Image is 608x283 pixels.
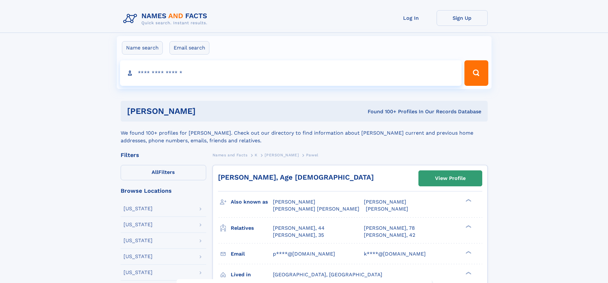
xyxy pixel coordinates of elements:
[273,232,324,239] a: [PERSON_NAME], 35
[121,10,213,27] img: Logo Names and Facts
[306,153,319,157] span: Pawel
[231,197,273,207] h3: Also known as
[366,206,408,212] span: [PERSON_NAME]
[218,173,374,181] a: [PERSON_NAME], Age [DEMOGRAPHIC_DATA]
[120,60,462,86] input: search input
[273,199,315,205] span: [PERSON_NAME]
[364,199,406,205] span: [PERSON_NAME]
[121,165,206,180] label: Filters
[464,60,488,86] button: Search Button
[231,223,273,234] h3: Relatives
[122,41,163,55] label: Name search
[386,10,437,26] a: Log In
[273,225,325,232] a: [PERSON_NAME], 44
[127,107,282,115] h1: [PERSON_NAME]
[121,188,206,194] div: Browse Locations
[124,206,153,211] div: [US_STATE]
[255,151,258,159] a: K
[464,250,472,254] div: ❯
[124,254,153,259] div: [US_STATE]
[437,10,488,26] a: Sign Up
[419,171,482,186] a: View Profile
[435,171,466,186] div: View Profile
[231,269,273,280] h3: Lived in
[124,270,153,275] div: [US_STATE]
[265,153,299,157] span: [PERSON_NAME]
[364,232,415,239] a: [PERSON_NAME], 42
[281,108,481,115] div: Found 100+ Profiles In Our Records Database
[255,153,258,157] span: K
[121,152,206,158] div: Filters
[121,122,488,145] div: We found 100+ profiles for [PERSON_NAME]. Check out our directory to find information about [PERS...
[152,169,158,175] span: All
[169,41,209,55] label: Email search
[464,198,472,203] div: ❯
[273,206,359,212] span: [PERSON_NAME] [PERSON_NAME]
[213,151,248,159] a: Names and Facts
[464,271,472,275] div: ❯
[265,151,299,159] a: [PERSON_NAME]
[231,249,273,259] h3: Email
[464,224,472,228] div: ❯
[124,238,153,243] div: [US_STATE]
[124,222,153,227] div: [US_STATE]
[273,272,382,278] span: [GEOGRAPHIC_DATA], [GEOGRAPHIC_DATA]
[364,225,415,232] a: [PERSON_NAME], 78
